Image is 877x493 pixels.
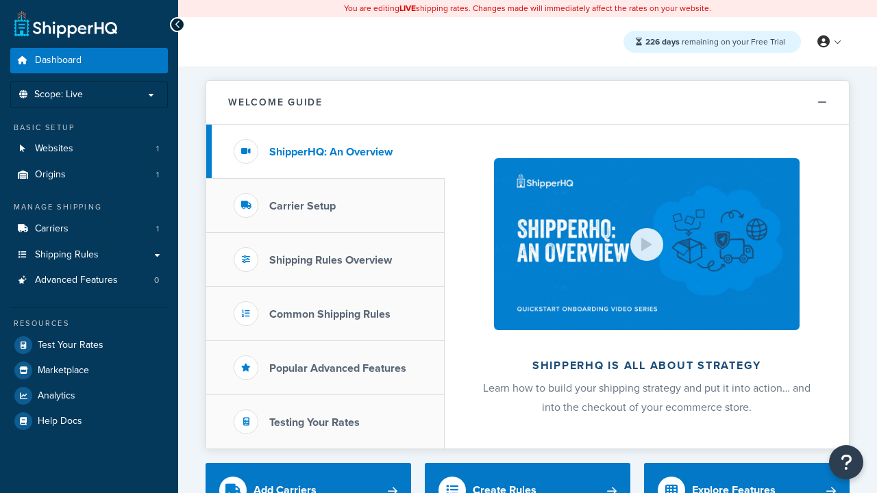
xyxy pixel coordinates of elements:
[269,308,391,320] h3: Common Shipping Rules
[269,416,360,429] h3: Testing Your Rates
[35,249,99,261] span: Shipping Rules
[10,216,168,242] a: Carriers1
[35,55,82,66] span: Dashboard
[206,81,849,125] button: Welcome Guide
[645,36,785,48] span: remaining on your Free Trial
[34,89,83,101] span: Scope: Live
[494,158,800,330] img: ShipperHQ is all about strategy
[228,97,323,108] h2: Welcome Guide
[10,409,168,433] a: Help Docs
[10,268,168,293] li: Advanced Features
[35,275,118,286] span: Advanced Features
[156,169,159,181] span: 1
[10,268,168,293] a: Advanced Features0
[38,340,103,351] span: Test Your Rates
[269,362,406,375] h3: Popular Advanced Features
[35,169,66,181] span: Origins
[399,2,416,14] b: LIVE
[10,383,168,408] a: Analytics
[35,223,69,235] span: Carriers
[483,380,811,415] span: Learn how to build your shipping strategy and put it into action… and into the checkout of your e...
[156,223,159,235] span: 1
[269,200,336,212] h3: Carrier Setup
[10,162,168,188] a: Origins1
[10,122,168,134] div: Basic Setup
[38,365,89,377] span: Marketplace
[10,162,168,188] li: Origins
[10,333,168,357] a: Test Your Rates
[10,48,168,73] a: Dashboard
[10,136,168,162] a: Websites1
[645,36,680,48] strong: 226 days
[38,416,82,427] span: Help Docs
[156,143,159,155] span: 1
[35,143,73,155] span: Websites
[38,390,75,402] span: Analytics
[10,201,168,213] div: Manage Shipping
[10,358,168,383] a: Marketplace
[154,275,159,286] span: 0
[269,254,392,266] h3: Shipping Rules Overview
[10,136,168,162] li: Websites
[10,318,168,329] div: Resources
[481,359,813,372] h2: ShipperHQ is all about strategy
[829,445,863,479] button: Open Resource Center
[10,242,168,268] a: Shipping Rules
[10,216,168,242] li: Carriers
[269,146,393,158] h3: ShipperHQ: An Overview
